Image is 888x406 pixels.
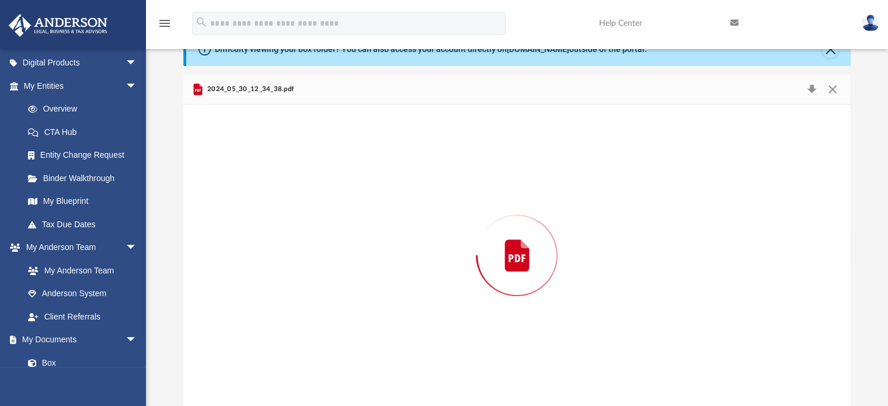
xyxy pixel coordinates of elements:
a: My Blueprint [16,190,149,213]
a: Binder Walkthrough [16,166,155,190]
a: My Anderson Team [16,259,143,282]
span: 2024_05_30_12_34_38.pdf [205,84,294,95]
img: User Pic [862,15,879,32]
a: My Entitiesarrow_drop_down [8,74,155,98]
a: My Documentsarrow_drop_down [8,328,149,352]
a: Box [16,351,143,374]
button: Close [822,81,843,98]
i: search [195,16,208,29]
a: Overview [16,98,155,121]
button: Download [802,81,823,98]
span: arrow_drop_down [126,328,149,352]
a: My Anderson Teamarrow_drop_down [8,236,149,259]
a: [DOMAIN_NAME] [507,44,569,54]
span: arrow_drop_down [126,51,149,75]
span: arrow_drop_down [126,74,149,98]
i: menu [158,16,172,30]
div: Difficulty viewing your box folder? You can also access your account directly on outside of the p... [215,43,647,55]
a: Tax Due Dates [16,213,155,236]
button: Close [822,41,838,58]
img: Anderson Advisors Platinum Portal [5,14,111,37]
a: menu [158,22,172,30]
span: arrow_drop_down [126,236,149,260]
a: Digital Productsarrow_drop_down [8,51,155,75]
a: Anderson System [16,282,149,306]
a: Entity Change Request [16,144,155,167]
a: CTA Hub [16,120,155,144]
a: Client Referrals [16,305,149,328]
